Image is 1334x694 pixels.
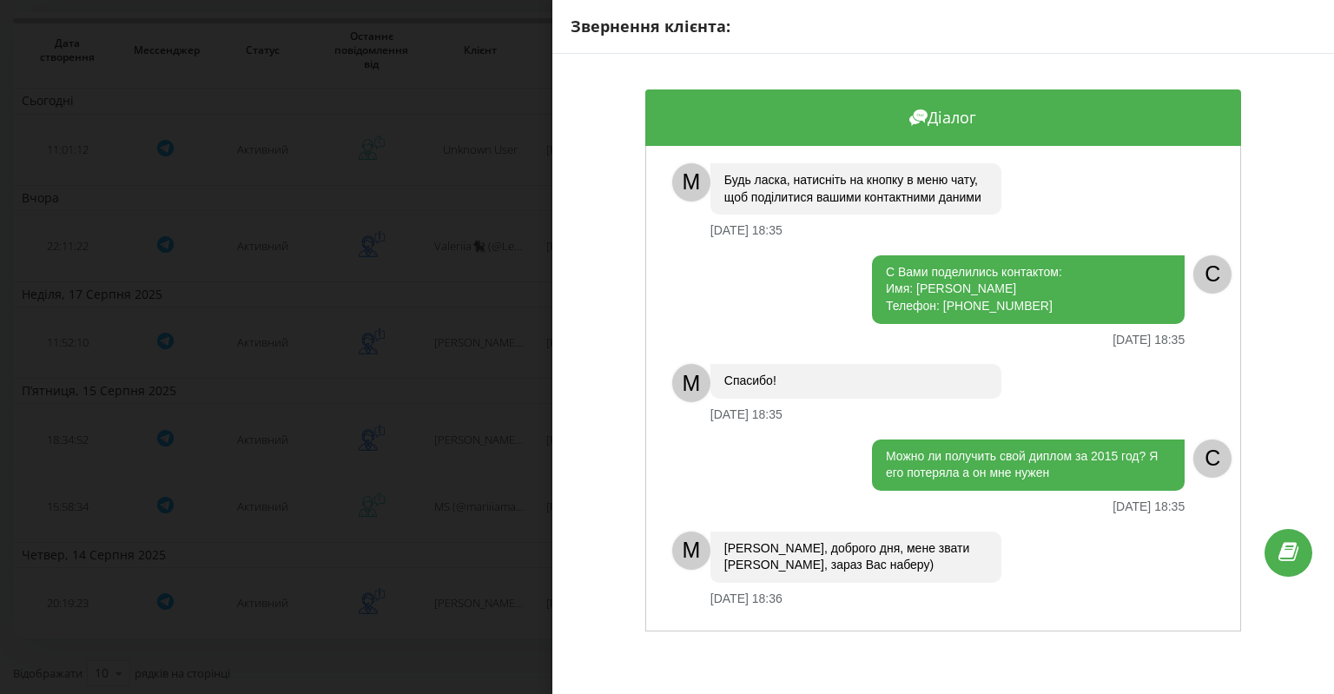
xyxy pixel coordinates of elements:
div: [DATE] 18:35 [1113,333,1185,347]
div: Можно ли получить свой диплом за 2015 год? Я его потеряла а он мне нужен [872,440,1185,491]
div: C [1193,255,1232,294]
div: C [1193,440,1232,478]
div: [DATE] 18:36 [710,592,783,606]
div: [PERSON_NAME], доброго дня, мене звати [PERSON_NAME], зараз Вас наберу) [710,532,1001,583]
div: Звернення клієнта: [571,16,1316,38]
div: M [672,364,710,402]
div: Спасибо! [710,364,1001,399]
div: M [672,532,710,570]
div: M [672,163,710,202]
div: Діалог [645,89,1241,146]
div: Будь ласка, натисніть на кнопку в меню чату, щоб поділитися вашими контактними даними [710,163,1001,215]
div: [DATE] 18:35 [710,407,783,422]
div: [DATE] 18:35 [710,223,783,238]
div: С Вами поделились контактом: Имя: [PERSON_NAME] Телефон: [PHONE_NUMBER] [872,255,1185,324]
div: [DATE] 18:35 [1113,499,1185,514]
